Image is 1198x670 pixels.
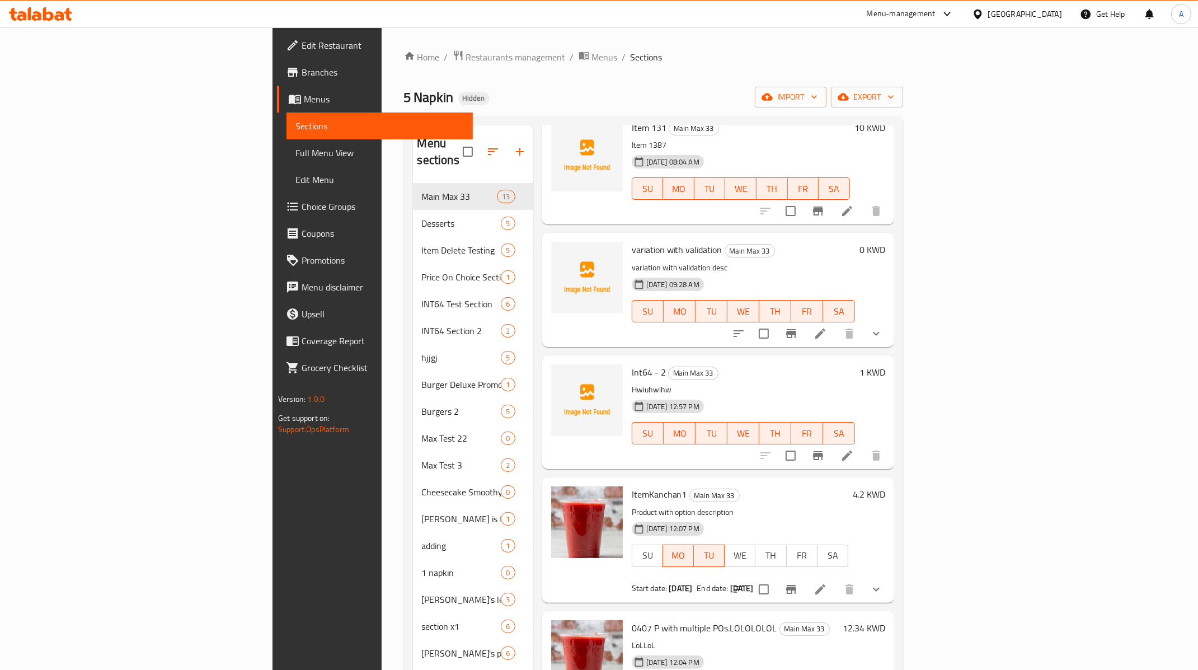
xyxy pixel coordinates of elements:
[840,90,894,104] span: export
[632,241,722,258] span: variation with validation
[760,547,782,564] span: TH
[277,32,473,59] a: Edit Restaurant
[632,422,664,444] button: SU
[278,422,349,437] a: Support.OpsPlatform
[791,547,813,564] span: FR
[501,378,515,391] div: items
[277,274,473,301] a: Menu disclaimer
[780,622,829,635] span: Main Max 33
[664,300,696,322] button: MO
[725,244,775,257] div: Main Max 33
[637,425,660,442] span: SU
[700,303,723,320] span: TU
[778,576,805,603] button: Branch-specific-item
[551,486,623,558] img: ItemKanchan1
[458,93,490,103] span: Hidden
[413,317,533,344] div: INT64 Section 22
[501,218,514,229] span: 5
[822,547,844,564] span: SA
[988,8,1062,20] div: [GEOGRAPHIC_DATA]
[831,87,903,107] button: export
[422,566,501,579] span: 1 napkin
[422,458,501,472] div: Max Test 3
[302,254,464,267] span: Promotions
[413,586,533,613] div: [PERSON_NAME]'s lemonade3
[501,620,515,633] div: items
[501,297,515,311] div: items
[551,364,623,436] img: Int64 - 2
[668,181,690,197] span: MO
[579,50,618,64] a: Menus
[727,422,759,444] button: WE
[632,119,666,136] span: Item 131
[752,322,776,345] span: Select to update
[725,576,752,603] button: sort-choices
[828,425,851,442] span: SA
[757,177,788,200] button: TH
[642,279,704,290] span: [DATE] 09:28 AM
[631,50,663,64] span: Sections
[422,485,501,499] span: Cheesecake Smoothy Testcase
[551,242,623,313] img: variation with validation
[725,245,774,257] span: Main Max 33
[632,261,855,275] p: variation with validation desc
[755,545,786,567] button: TH
[696,422,727,444] button: TU
[698,547,720,564] span: TU
[792,181,815,197] span: FR
[755,87,826,107] button: import
[422,512,501,526] div: Adam is the best Category
[413,505,533,532] div: [PERSON_NAME] is the best Category1
[422,405,501,418] span: Burgers 2
[422,646,501,660] div: Yelzhan's pastry
[422,432,501,445] span: Max Test 22
[302,227,464,240] span: Coupons
[669,122,719,135] div: Main Max 33
[642,657,704,668] span: [DATE] 12:04 PM
[302,361,464,374] span: Grocery Checklist
[404,50,903,64] nav: breadcrumb
[779,444,802,467] span: Select to update
[501,512,515,526] div: items
[413,237,533,264] div: Item Delete Testing5
[302,39,464,52] span: Edit Restaurant
[632,383,855,397] p: Hwiuhwihw
[694,545,725,567] button: TU
[663,545,694,567] button: MO
[637,181,659,197] span: SU
[286,166,473,193] a: Edit Menu
[501,594,514,605] span: 3
[480,138,506,165] span: Sort sections
[278,411,330,425] span: Get support on:
[413,559,533,586] div: 1 napkin0
[501,646,515,660] div: items
[779,199,802,223] span: Select to update
[725,320,752,347] button: sort-choices
[501,539,515,552] div: items
[295,173,464,186] span: Edit Menu
[277,354,473,381] a: Grocery Checklist
[422,593,501,606] span: [PERSON_NAME]'s lemonade
[501,487,514,498] span: 0
[413,183,533,210] div: Main Max 3313
[501,351,515,364] div: items
[277,247,473,274] a: Promotions
[501,460,514,471] span: 2
[422,324,501,338] span: INT64 Section 2
[422,351,501,364] div: hjjgj
[501,566,515,579] div: items
[867,7,936,21] div: Menu-management
[413,479,533,505] div: Cheesecake Smoothy Testcase0
[1179,8,1183,20] span: A
[642,401,704,412] span: [DATE] 12:57 PM
[637,303,660,320] span: SU
[843,620,885,636] h6: 12.34 KWD
[732,425,755,442] span: WE
[796,425,819,442] span: FR
[632,639,838,653] p: LoLLoL
[413,398,533,425] div: Burgers 25
[863,198,890,224] button: delete
[304,92,464,106] span: Menus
